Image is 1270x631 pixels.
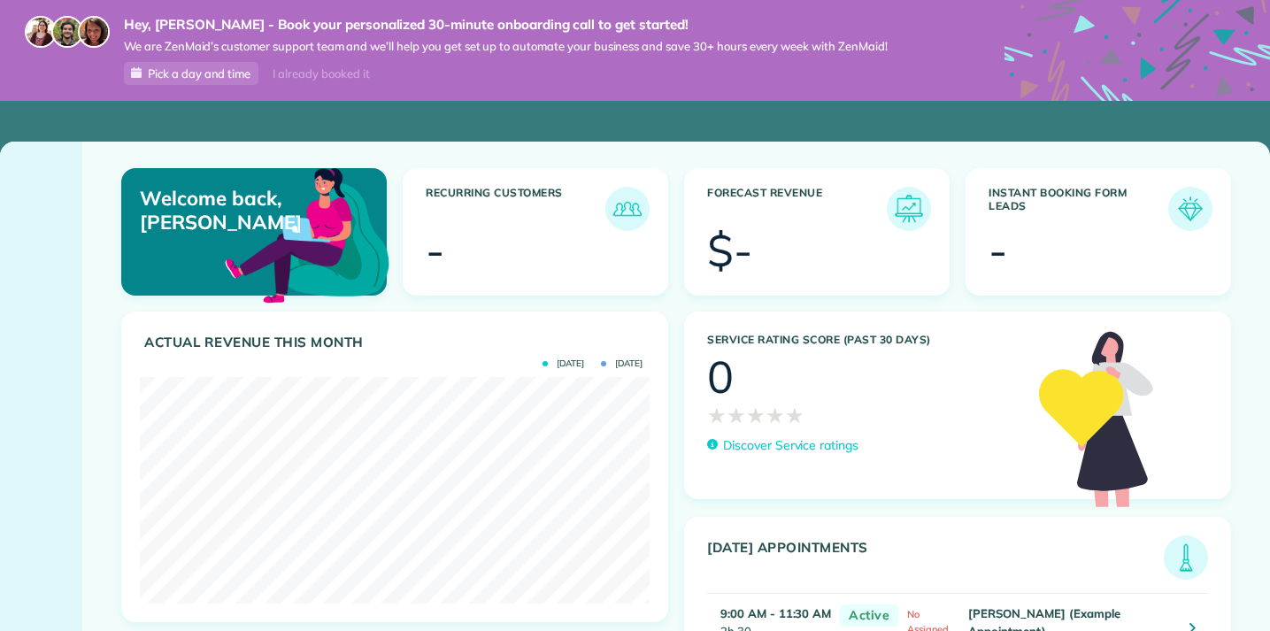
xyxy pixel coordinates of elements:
[989,187,1168,231] h3: Instant Booking Form Leads
[891,191,927,227] img: icon_forecast_revenue-8c13a41c7ed35a8dcfafea3cbb826a0462acb37728057bba2d056411b612bbbe.png
[707,540,1164,580] h3: [DATE] Appointments
[723,436,858,455] p: Discover Service ratings
[543,359,584,368] span: [DATE]
[707,399,727,431] span: ★
[124,16,888,34] strong: Hey, [PERSON_NAME] - Book your personalized 30-minute onboarding call to get started!
[262,63,380,85] div: I already booked it
[766,399,785,431] span: ★
[601,359,643,368] span: [DATE]
[785,399,804,431] span: ★
[707,187,887,231] h3: Forecast Revenue
[140,187,300,234] p: Welcome back, [PERSON_NAME]!
[25,16,57,48] img: maria-72a9807cf96188c08ef61303f053569d2e2a8a1cde33d635c8a3ac13582a053d.jpg
[124,39,888,54] span: We are ZenMaid’s customer support team and we’ll help you get set up to automate your business an...
[51,16,83,48] img: jorge-587dff0eeaa6aab1f244e6dc62b8924c3b6ad411094392a53c71c6c4a576187d.jpg
[221,148,393,319] img: dashboard_welcome-42a62b7d889689a78055ac9021e634bf52bae3f8056760290aed330b23ab8690.png
[707,228,752,273] div: $-
[124,62,258,85] a: Pick a day and time
[720,606,831,620] strong: 9:00 AM - 11:30 AM
[727,399,746,431] span: ★
[707,334,1021,346] h3: Service Rating score (past 30 days)
[707,355,734,399] div: 0
[148,66,250,81] span: Pick a day and time
[78,16,110,48] img: michelle-19f622bdf1676172e81f8f8fba1fb50e276960ebfe0243fe18214015130c80e4.jpg
[840,604,898,627] span: Active
[610,191,645,227] img: icon_recurring_customers-cf858462ba22bcd05b5a5880d41d6543d210077de5bb9ebc9590e49fd87d84ed.png
[707,436,858,455] a: Discover Service ratings
[1168,540,1204,575] img: icon_todays_appointments-901f7ab196bb0bea1936b74009e4eb5ffbc2d2711fa7634e0d609ed5ef32b18b.png
[426,187,605,231] h3: Recurring Customers
[426,228,444,273] div: -
[1173,191,1208,227] img: icon_form_leads-04211a6a04a5b2264e4ee56bc0799ec3eb69b7e499cbb523a139df1d13a81ae0.png
[989,228,1007,273] div: -
[144,335,650,350] h3: Actual Revenue this month
[746,399,766,431] span: ★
